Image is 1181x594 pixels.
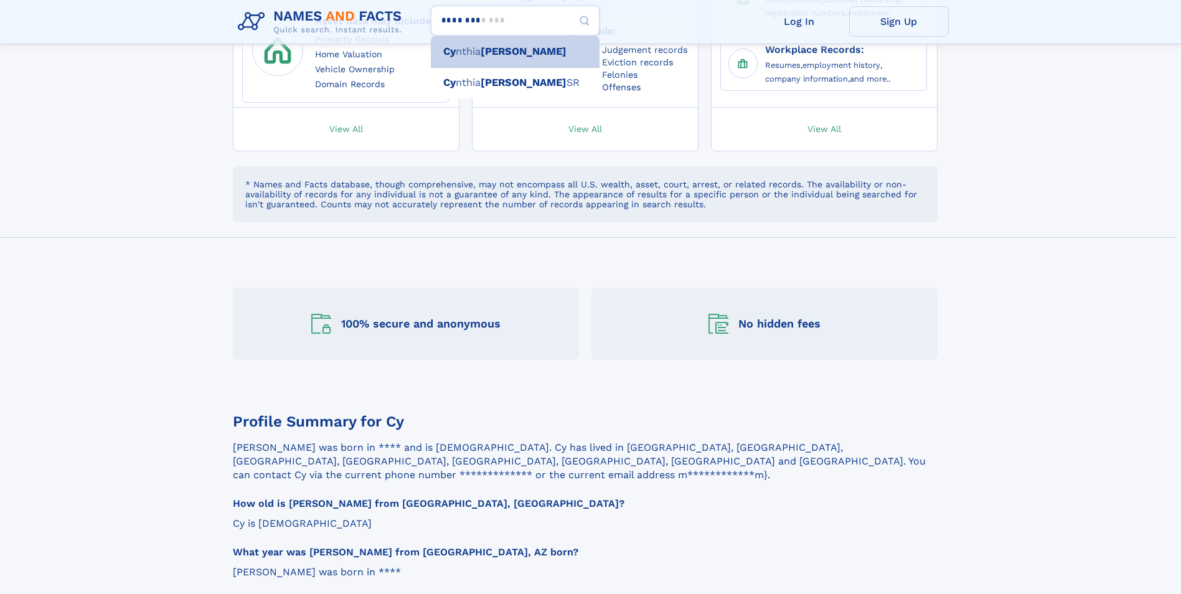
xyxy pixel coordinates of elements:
[258,31,298,70] img: assets
[443,45,456,57] b: Cy
[765,41,864,56] a: Workplace Records:
[850,72,890,84] a: and more..
[233,545,938,559] h3: What year was [PERSON_NAME] from [GEOGRAPHIC_DATA], AZ born?
[227,108,465,151] a: View All
[466,108,704,151] a: View All
[233,517,938,530] p: Cy is [DEMOGRAPHIC_DATA]
[233,441,938,482] p: [PERSON_NAME] was born in **** and is [DEMOGRAPHIC_DATA]. Cy has lived in [GEOGRAPHIC_DATA], [GEO...
[765,59,921,86] div: , , ,
[602,57,674,67] a: Eviction records
[315,32,389,45] a: Property Records
[765,59,801,70] a: Resumes
[738,316,821,331] div: No hidden fees
[570,6,600,36] button: Search Button
[443,77,456,88] b: Cy
[481,77,567,88] b: [PERSON_NAME]
[341,316,501,331] div: 100% secure and anonymous
[233,565,938,579] p: [PERSON_NAME] was born in ****
[733,54,752,73] img: Workplace Records
[315,62,395,75] a: Vehicle Ownership
[233,5,412,39] img: Logo Names and Facts
[765,72,848,84] a: company information
[233,497,938,511] h3: How old is [PERSON_NAME] from [GEOGRAPHIC_DATA], [GEOGRAPHIC_DATA]?
[233,166,938,222] div: * Names and Facts database, though comprehensive, may not encompass all U.S. wealth, asset, court...
[315,77,385,90] a: Domain Records
[481,45,567,57] b: [PERSON_NAME]
[602,82,641,92] a: Offenses
[602,69,638,80] a: Felonies
[849,6,949,37] a: Sign Up
[802,59,880,70] a: employment history
[750,6,849,37] a: Log In
[807,123,841,134] span: View All
[233,415,938,428] h3: Profile Summary for Cy
[431,67,600,99] div: nthia SR
[431,6,600,35] input: search input
[602,44,688,55] a: Judgement records
[568,123,602,134] span: View All
[329,123,363,134] span: View All
[431,36,600,68] div: nthia
[705,108,943,151] a: View All
[315,47,382,60] a: Home Valuation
